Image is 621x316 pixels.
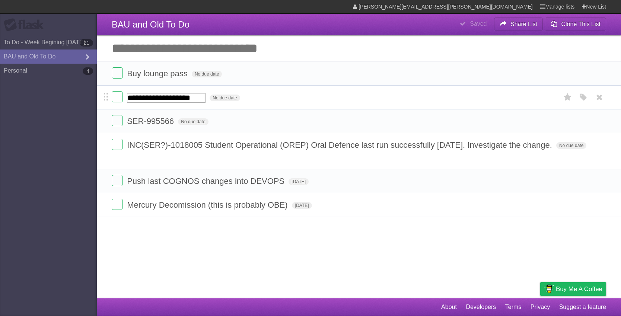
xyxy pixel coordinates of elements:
[441,300,457,314] a: About
[292,202,312,209] span: [DATE]
[80,39,93,47] b: 21
[510,21,537,27] b: Share List
[556,142,586,149] span: No due date
[112,19,190,29] span: BAU and Old To Do
[83,67,93,75] b: 4
[556,283,602,296] span: Buy me a coffee
[112,91,123,102] label: Done
[561,91,575,103] label: Star task
[112,67,123,79] label: Done
[127,69,190,78] span: Buy lounge pass
[127,116,176,126] span: SER-995566
[112,139,123,150] label: Done
[540,282,606,296] a: Buy me a coffee
[470,20,487,27] b: Saved
[112,175,123,186] label: Done
[545,17,606,31] button: Clone This List
[112,115,123,126] label: Done
[289,178,309,185] span: [DATE]
[559,300,606,314] a: Suggest a feature
[505,300,522,314] a: Terms
[127,140,554,150] span: INC(SER?)-1018005 Student Operational (OREP) Oral Defence last run successfully [DATE]. Investiga...
[466,300,496,314] a: Developers
[210,95,240,101] span: No due date
[127,176,286,186] span: Push last COGNOS changes into DEVOPS
[112,199,123,210] label: Done
[192,71,222,77] span: No due date
[544,283,554,295] img: Buy me a coffee
[531,300,550,314] a: Privacy
[127,200,290,210] span: Mercury Decomission (this is probably OBE)
[561,21,601,27] b: Clone This List
[494,17,543,31] button: Share List
[178,118,208,125] span: No due date
[4,18,48,32] div: Flask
